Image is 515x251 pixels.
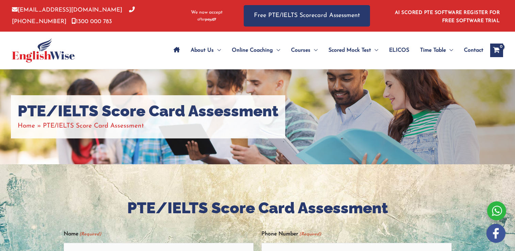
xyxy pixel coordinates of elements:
span: Contact [464,38,483,62]
span: We now accept [191,9,223,16]
a: ELICOS [384,38,415,62]
span: Menu Toggle [310,38,318,62]
span: Scored Mock Test [328,38,371,62]
label: Phone Number [261,229,321,240]
span: Courses [291,38,310,62]
a: Online CoachingMenu Toggle [226,38,286,62]
span: Time Table [420,38,446,62]
a: Contact [458,38,483,62]
h1: PTE/IELTS Score Card Assessment [18,102,278,120]
h2: PTE/IELTS Score Card Assessment [64,198,452,218]
span: (Required) [299,229,321,240]
a: 1300 000 783 [71,19,112,24]
span: Online Coaching [232,38,273,62]
a: Home [18,123,35,129]
img: white-facebook.png [486,224,505,243]
a: CoursesMenu Toggle [286,38,323,62]
img: cropped-ew-logo [12,38,75,63]
a: Time TableMenu Toggle [415,38,458,62]
span: Menu Toggle [371,38,378,62]
a: View Shopping Cart, empty [490,44,503,57]
img: Afterpay-Logo [197,18,216,21]
a: Free PTE/IELTS Scorecard Assessment [244,5,370,27]
span: Menu Toggle [273,38,280,62]
aside: Header Widget 1 [391,5,503,27]
a: [PHONE_NUMBER] [12,7,135,24]
span: About Us [191,38,214,62]
span: PTE/IELTS Score Card Assessment [43,123,144,129]
span: Menu Toggle [446,38,453,62]
a: AI SCORED PTE SOFTWARE REGISTER FOR FREE SOFTWARE TRIAL [395,10,500,23]
a: About UsMenu Toggle [185,38,226,62]
a: Scored Mock TestMenu Toggle [323,38,384,62]
span: ELICOS [389,38,409,62]
nav: Site Navigation: Main Menu [168,38,483,62]
a: [EMAIL_ADDRESS][DOMAIN_NAME] [12,7,122,13]
nav: Breadcrumbs [18,120,278,132]
span: Menu Toggle [214,38,221,62]
label: Name [64,229,101,240]
span: (Required) [79,229,101,240]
